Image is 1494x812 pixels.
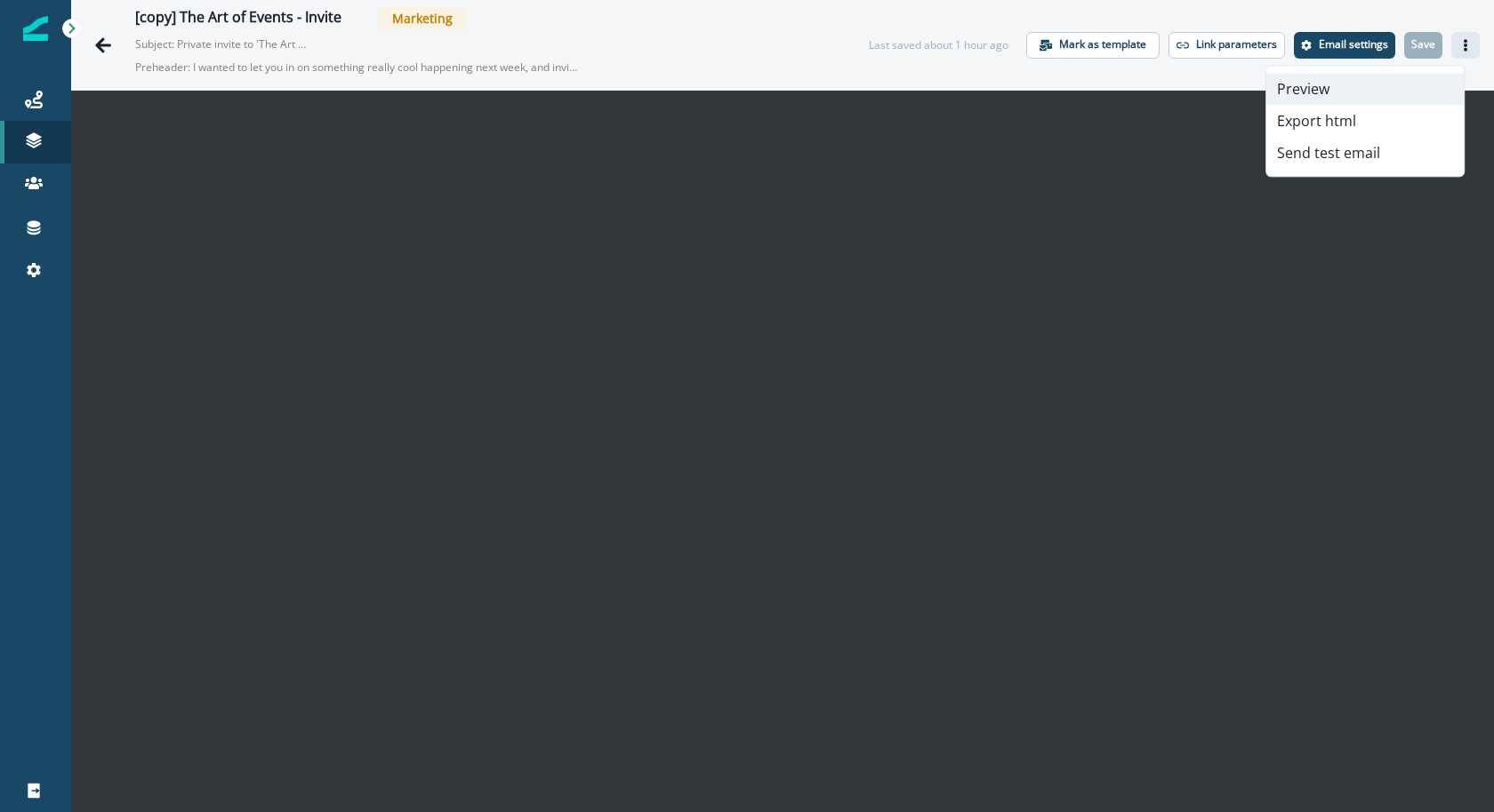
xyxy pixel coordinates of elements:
button: Go back [85,28,121,63]
button: Send test email [1266,137,1464,169]
p: Email settings [1319,38,1388,51]
span: Marketing [378,7,467,29]
button: Export html [1266,105,1464,137]
div: Last saved about 1 hour ago [869,37,1008,53]
p: Mark as template [1059,38,1146,51]
button: Link parameters [1169,32,1285,59]
button: Save [1404,32,1442,59]
p: Link parameters [1196,38,1277,51]
button: Actions [1451,32,1480,59]
p: Preheader: I wanted to let you in on something really cool happening next week, and invite you to... [135,52,580,83]
img: Inflection [23,16,48,41]
p: Save [1411,38,1435,51]
p: Subject: Private invite to 'The Art Of" event series with [PERSON_NAME] in [GEOGRAPHIC_DATA] [135,29,313,52]
button: Mark as template [1026,32,1160,59]
div: [copy] The Art of Events - Invite [135,9,341,28]
button: Settings [1294,32,1395,59]
button: Preview [1266,73,1464,105]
